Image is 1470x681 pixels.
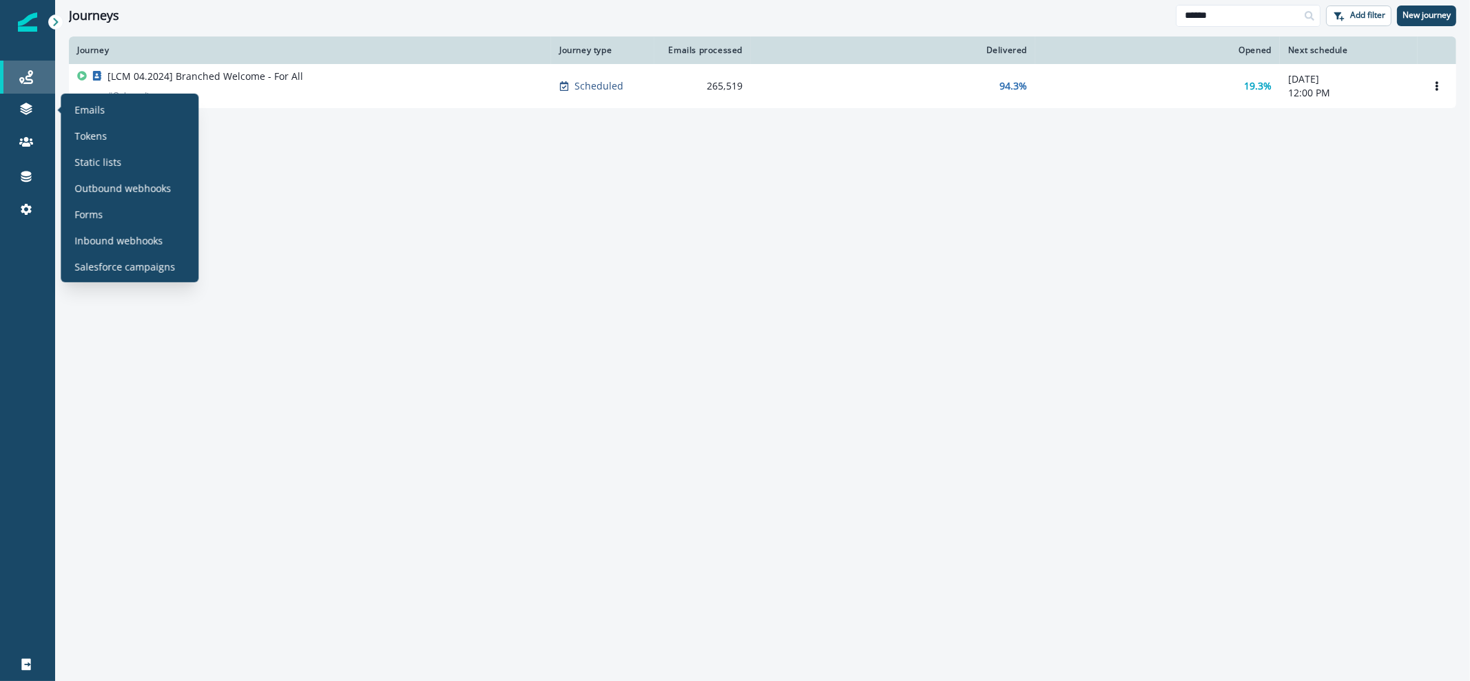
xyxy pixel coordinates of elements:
[663,79,743,93] div: 265,519
[66,230,193,251] a: Inbound webhooks
[66,204,193,224] a: Forms
[74,259,175,273] p: Salesforce campaigns
[66,256,193,277] a: Salesforce campaigns
[107,89,158,103] p: # Onboarding
[1288,72,1409,86] p: [DATE]
[74,233,163,247] p: Inbound webhooks
[1326,6,1391,26] button: Add filter
[74,102,105,116] p: Emails
[74,154,121,169] p: Static lists
[74,180,171,195] p: Outbound webhooks
[1288,86,1409,100] p: 12:00 PM
[1402,10,1451,20] p: New journey
[18,12,37,32] img: Inflection
[759,45,1027,56] div: Delivered
[1000,79,1027,93] p: 94.3%
[74,128,107,143] p: Tokens
[77,45,543,56] div: Journey
[69,8,119,23] h1: Journeys
[663,45,743,56] div: Emails processed
[107,70,303,83] p: [LCM 04.2024] Branched Welcome - For All
[1288,45,1409,56] div: Next schedule
[69,64,1456,108] a: [LCM 04.2024] Branched Welcome - For All#OnboardingScheduled265,51994.3%19.3%[DATE]12:00 PMOptions
[66,178,193,198] a: Outbound webhooks
[66,125,193,146] a: Tokens
[1244,79,1272,93] p: 19.3%
[559,45,646,56] div: Journey type
[1044,45,1272,56] div: Opened
[66,151,193,172] a: Static lists
[1397,6,1456,26] button: New journey
[1350,10,1385,20] p: Add filter
[574,79,623,93] p: Scheduled
[66,99,193,120] a: Emails
[1426,76,1448,96] button: Options
[74,207,103,221] p: Forms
